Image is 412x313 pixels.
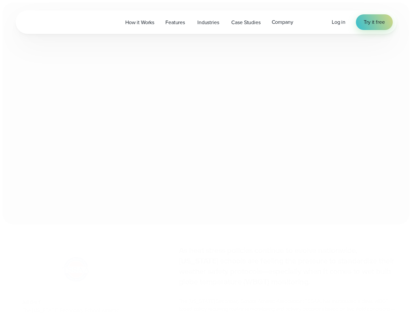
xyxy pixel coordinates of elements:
[165,19,185,26] span: Features
[356,14,392,30] a: Try it free
[197,19,219,26] span: Industries
[226,16,266,29] a: Case Studies
[272,18,293,26] span: Company
[120,16,160,29] a: How it Works
[332,18,345,26] a: Log in
[231,19,260,26] span: Case Studies
[364,18,385,26] span: Try it free
[125,19,154,26] span: How it Works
